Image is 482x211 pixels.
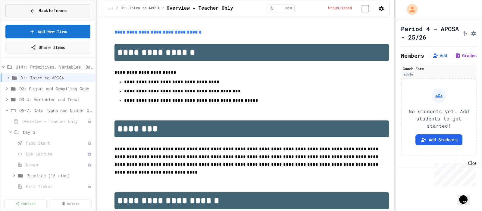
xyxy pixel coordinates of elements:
div: Admin [403,72,414,77]
span: D2: Output and Compiling Code [19,85,93,92]
input: publish toggle [355,5,376,12]
span: Notes [26,161,87,168]
span: Back to Teams [39,8,67,14]
span: ... [107,6,114,11]
span: U1M1: Primitives, Variables, Basic I/O [16,64,93,70]
div: Unpublished [87,163,92,167]
button: Back to Teams [5,4,90,17]
div: Coach Fore [403,66,475,71]
span: Day 6 [23,194,93,200]
h1: Period 4 - APCSA - 25/26 [401,24,460,41]
span: / [116,6,118,11]
button: Add [433,53,447,59]
button: Click to see fork details [462,29,468,37]
p: No students yet. Add students to get started! [406,108,471,129]
div: Unpublished [87,141,92,145]
span: | [449,52,452,59]
span: D5-7: Data Types and Number Calculations [19,107,93,113]
h2: Members [401,51,424,60]
span: Lab Lecture [26,151,87,157]
span: Overview - Teacher Only [22,118,87,124]
a: Publish [4,200,47,208]
span: D1: Intro to APCSA [120,6,160,11]
div: Unpublished [87,184,92,189]
span: Day 5 [23,129,93,135]
iframe: chat widget [457,187,476,205]
span: Overview - Teacher Only [167,5,233,12]
span: D1: Intro to APCSA [20,75,93,81]
div: Unpublished [87,152,92,156]
button: Assignment Settings [471,29,477,37]
a: Delete [49,200,92,208]
span: D3-4: Variables and Input [19,96,93,103]
span: Practice (15 mins) [27,172,93,179]
span: min [286,6,292,11]
span: Exit Ticket [26,183,87,190]
iframe: chat widget [432,161,476,186]
div: Unpublished [87,119,92,123]
div: Chat with us now!Close [2,2,42,38]
button: Add Students [415,134,462,145]
button: Grades [455,53,477,59]
div: My Account [400,2,419,16]
a: Share Items [5,41,90,54]
a: Add New Item [5,25,90,38]
span: / [162,6,164,11]
span: Unpublished [328,6,352,11]
span: Fast Start [26,140,87,146]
